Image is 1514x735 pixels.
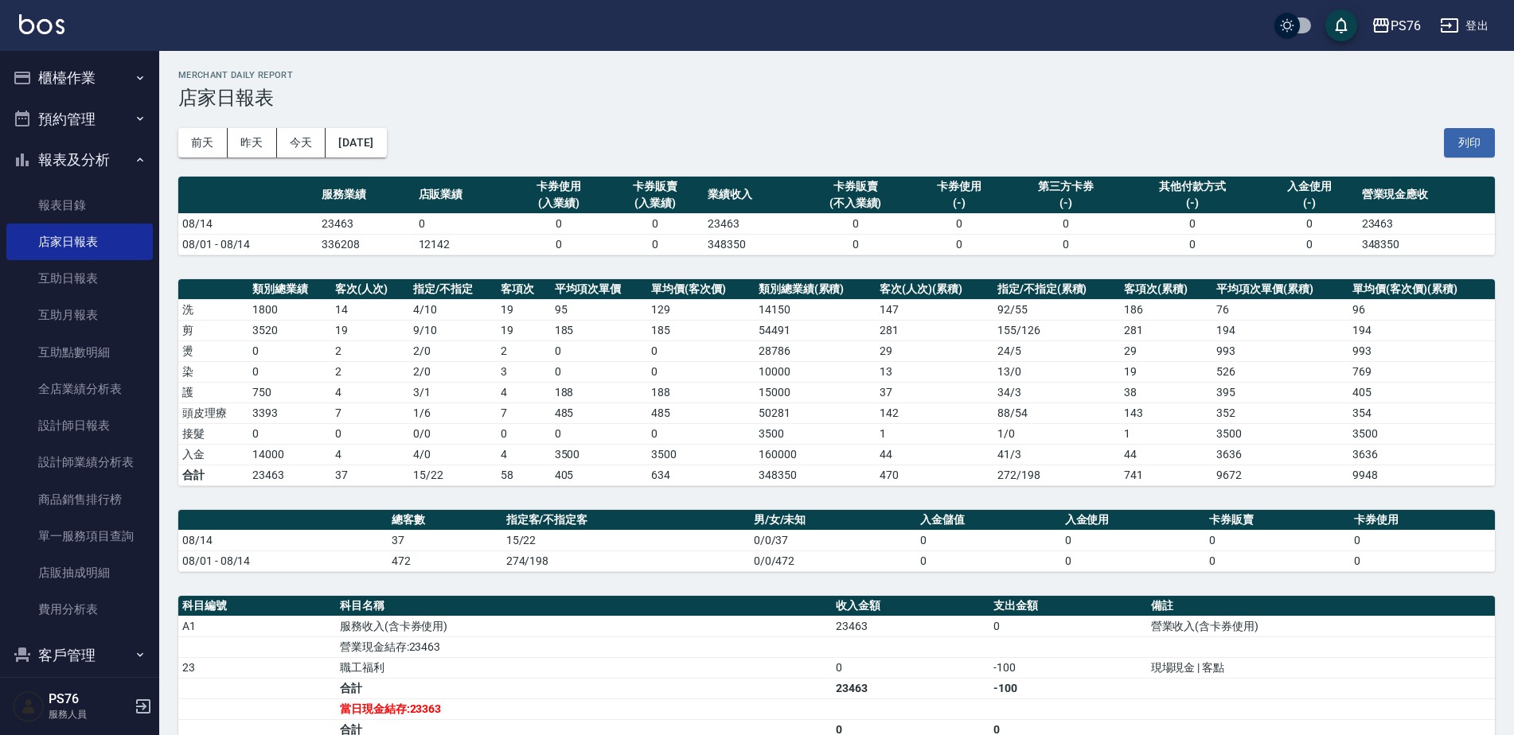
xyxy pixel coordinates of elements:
button: 前天 [178,128,228,157]
th: 業績收入 [704,177,800,214]
td: 0 [1007,213,1124,234]
a: 互助點數明細 [6,334,153,371]
th: 單均價(客次價) [647,279,755,300]
td: 3500 [647,444,755,465]
a: 報表目錄 [6,187,153,224]
td: 348350 [1358,234,1495,255]
td: 194 [1348,320,1495,340]
td: 0 [248,340,331,361]
img: Logo [19,14,64,34]
th: 客項次 [497,279,550,300]
td: 769 [1348,361,1495,382]
td: 24 / 5 [993,340,1120,361]
td: 0 [916,550,1061,571]
td: 993 [1212,340,1348,361]
td: 13 / 0 [993,361,1120,382]
th: 服務業績 [318,177,414,214]
button: 今天 [277,128,326,157]
th: 類別總業績(累積) [755,279,876,300]
td: 405 [551,465,648,485]
td: 19 [497,320,550,340]
td: 272/198 [993,465,1120,485]
td: 3500 [1348,423,1495,444]
td: 23463 [832,616,989,636]
td: 0 [800,213,911,234]
td: 44 [1120,444,1212,465]
td: 23 [178,657,336,678]
td: 0 [911,234,1007,255]
a: 店家日報表 [6,224,153,260]
h2: Merchant Daily Report [178,70,1495,80]
td: 3500 [1212,423,1348,444]
a: 互助月報表 [6,297,153,333]
td: 472 [388,550,501,571]
td: 13 [876,361,993,382]
td: 19 [331,320,409,340]
td: 44 [876,444,993,465]
td: 37 [331,465,409,485]
th: 支出金額 [989,596,1147,616]
td: 129 [647,299,755,320]
td: 0 [1061,530,1206,550]
td: A1 [178,616,336,636]
td: 12142 [415,234,511,255]
td: 0 [607,234,704,255]
td: 08/01 - 08/14 [178,550,388,571]
th: 類別總業績 [248,279,331,300]
a: 設計師日報表 [6,407,153,444]
td: 0 [1350,550,1495,571]
table: a dense table [178,510,1495,572]
td: 9672 [1212,465,1348,485]
td: 29 [876,340,993,361]
th: 指定客/不指定客 [502,510,750,531]
td: 10000 [755,361,876,382]
div: (-) [915,195,1003,212]
td: 19 [1120,361,1212,382]
td: 993 [1348,340,1495,361]
td: 合計 [178,465,248,485]
td: 3500 [551,444,648,465]
td: 194 [1212,320,1348,340]
td: 526 [1212,361,1348,382]
td: 0 [511,234,607,255]
td: 08/14 [178,530,388,550]
td: 281 [876,320,993,340]
th: 總客數 [388,510,501,531]
td: 0 [1350,530,1495,550]
td: 0 [1205,530,1350,550]
td: 88 / 54 [993,402,1120,423]
td: 0 / 0 [409,423,497,444]
td: 3 / 1 [409,382,497,402]
td: 0 [1261,213,1357,234]
td: 3393 [248,402,331,423]
td: 15/22 [502,530,750,550]
div: 第三方卡券 [1011,178,1120,195]
td: -100 [989,678,1147,698]
td: -100 [989,657,1147,678]
th: 備註 [1147,596,1495,616]
button: 櫃檯作業 [6,57,153,99]
div: 卡券使用 [915,178,1003,195]
td: 0 [1124,234,1261,255]
td: 3500 [755,423,876,444]
td: 3636 [1348,444,1495,465]
td: 41 / 3 [993,444,1120,465]
td: 14000 [248,444,331,465]
td: 58 [497,465,550,485]
td: 160000 [755,444,876,465]
td: 23463 [832,678,989,698]
div: (入業績) [515,195,603,212]
td: 0 [551,340,648,361]
td: 14 [331,299,409,320]
td: 0 [248,423,331,444]
th: 科目名稱 [336,596,832,616]
th: 客項次(累積) [1120,279,1212,300]
td: 186 [1120,299,1212,320]
td: 1 [1120,423,1212,444]
td: 1 [876,423,993,444]
td: 入金 [178,444,248,465]
div: 卡券販賣 [611,178,700,195]
th: 科目編號 [178,596,336,616]
td: 96 [1348,299,1495,320]
td: 3520 [248,320,331,340]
